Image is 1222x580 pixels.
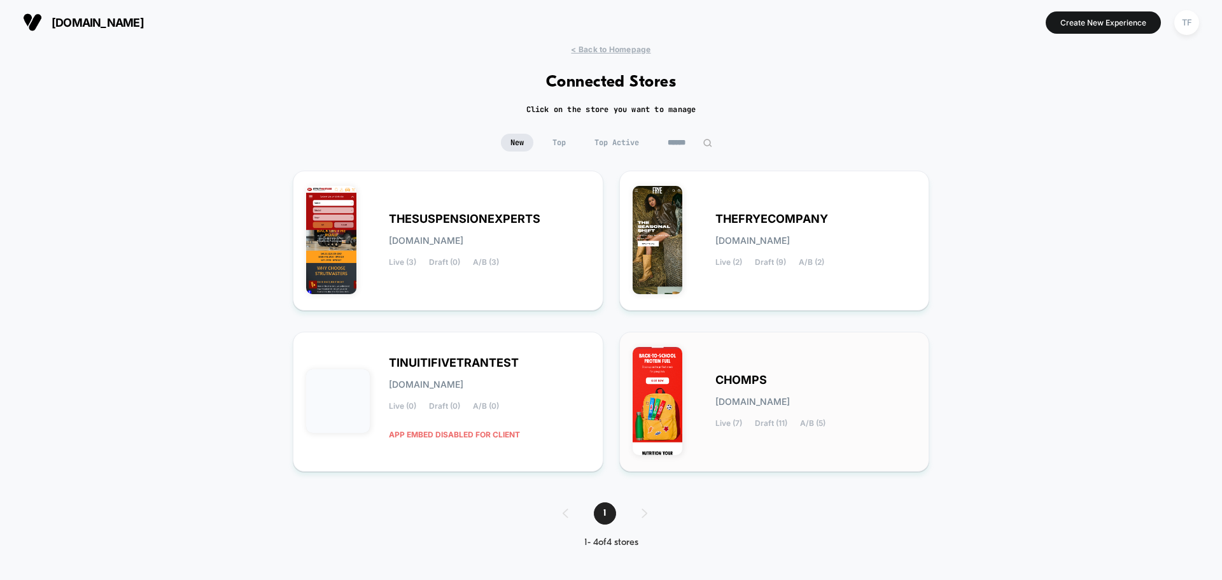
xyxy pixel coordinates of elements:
span: Top [543,134,575,152]
span: Draft (0) [429,402,460,411]
span: Draft (11) [755,419,787,428]
img: THESUSPENSIONEXPERTS [306,186,356,294]
img: CHOMPS [633,347,683,455]
div: TF [1174,10,1199,35]
img: TINUITIFIVETRANTEST [306,369,370,433]
div: 1 - 4 of 4 stores [550,537,673,548]
span: [DOMAIN_NAME] [715,397,790,406]
span: Live (7) [715,419,742,428]
span: 1 [594,502,616,525]
img: THEFRYECOMPANY [633,186,683,294]
span: Top Active [585,134,649,152]
span: A/B (5) [800,419,825,428]
h2: Click on the store you want to manage [526,104,696,115]
span: THEFRYECOMPANY [715,215,828,223]
img: edit [703,138,712,148]
span: Live (3) [389,258,416,267]
span: New [501,134,533,152]
span: [DOMAIN_NAME] [389,236,463,245]
span: Live (0) [389,402,416,411]
span: Draft (9) [755,258,786,267]
span: < Back to Homepage [571,45,650,54]
span: A/B (2) [799,258,824,267]
img: Visually logo [23,13,42,32]
span: A/B (3) [473,258,499,267]
button: TF [1170,10,1203,36]
span: CHOMPS [715,376,767,385]
span: TINUITIFIVETRANTEST [389,358,519,367]
span: [DOMAIN_NAME] [715,236,790,245]
h1: Connected Stores [546,73,677,92]
span: A/B (0) [473,402,499,411]
span: [DOMAIN_NAME] [52,16,144,29]
span: Draft (0) [429,258,460,267]
button: Create New Experience [1046,11,1161,34]
button: [DOMAIN_NAME] [19,12,148,32]
span: [DOMAIN_NAME] [389,380,463,389]
span: APP EMBED DISABLED FOR CLIENT [389,423,520,446]
span: Live (2) [715,258,742,267]
span: THESUSPENSIONEXPERTS [389,215,540,223]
